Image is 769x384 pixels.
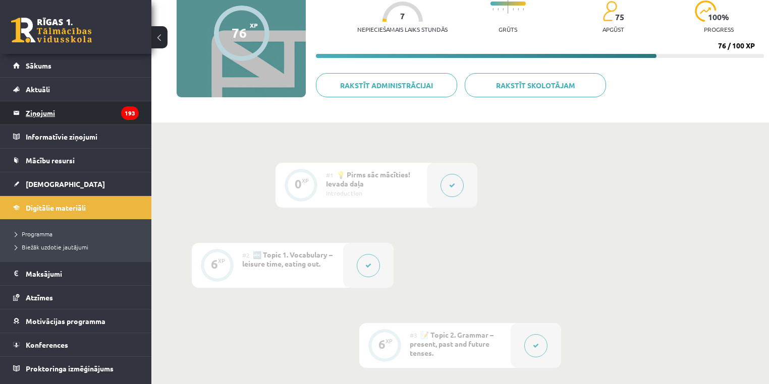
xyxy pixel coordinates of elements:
[13,196,139,219] a: Digitālie materiāli
[13,172,139,196] a: [DEMOGRAPHIC_DATA]
[26,61,51,70] span: Sākums
[602,1,617,22] img: students-c634bb4e5e11cddfef0936a35e636f08e4e9abd3cc4e673bd6f9a4125e45ecb1.svg
[410,330,493,357] span: 📝 Topic 2. Grammar – present, past and future tenses.
[26,262,139,285] legend: Maksājumi
[13,149,139,172] a: Mācību resursi
[13,54,139,77] a: Sākums
[15,229,141,238] a: Programma
[26,203,86,212] span: Digitālie materiāli
[218,258,225,264] div: XP
[13,357,139,380] a: Proktoringa izmēģinājums
[410,331,417,339] span: #3
[26,85,50,94] span: Aktuāli
[378,340,386,349] div: 6
[13,101,139,124] a: Ziņojumi193
[695,1,717,22] img: icon-progress-161ccf0a02000e728c5f80fcf4c31c7af3da0e1684b2b1d7c360e028c24a22f1.svg
[15,242,141,251] a: Biežāk uzdotie jautājumi
[295,179,302,188] div: 0
[242,250,333,268] span: 🔤 Topic 1. Vocabulary – leisure time, eating out.
[316,73,457,97] a: Rakstīt administrācijai
[26,101,139,124] legend: Ziņojumi
[250,22,258,29] span: XP
[523,8,524,11] img: icon-short-line-57e1e144782c952c97e751825c79c345078a6d821885a25fce030b3d8c18986b.svg
[15,230,52,238] span: Programma
[302,178,309,183] div: XP
[615,13,624,22] span: 75
[26,179,105,188] span: [DEMOGRAPHIC_DATA]
[326,171,334,179] span: #1
[499,26,517,33] p: Grūts
[602,26,624,33] p: apgūst
[13,262,139,285] a: Maksājumi
[26,156,75,165] span: Mācību resursi
[26,364,114,373] span: Proktoringa izmēģinājums
[26,293,53,302] span: Atzīmes
[26,316,105,326] span: Motivācijas programma
[704,26,734,33] p: progress
[11,18,92,43] a: Rīgas 1. Tālmācības vidusskola
[465,73,606,97] a: Rakstīt skolotājam
[242,251,250,259] span: #2
[326,170,410,188] span: 💡 Pirms sāc mācīties! Ievada daļa
[13,78,139,101] a: Aktuāli
[15,243,88,251] span: Biežāk uzdotie jautājumi
[13,309,139,333] a: Motivācijas programma
[498,8,499,11] img: icon-short-line-57e1e144782c952c97e751825c79c345078a6d821885a25fce030b3d8c18986b.svg
[13,286,139,309] a: Atzīmes
[26,125,139,148] legend: Informatīvie ziņojumi
[708,13,730,22] span: 100 %
[386,338,393,344] div: XP
[326,188,419,198] div: Introduction
[357,26,448,33] p: Nepieciešamais laiks stundās
[400,12,405,21] span: 7
[13,125,139,148] a: Informatīvie ziņojumi
[232,25,247,40] div: 76
[13,333,139,356] a: Konferences
[492,8,493,11] img: icon-short-line-57e1e144782c952c97e751825c79c345078a6d821885a25fce030b3d8c18986b.svg
[121,106,139,120] i: 193
[513,8,514,11] img: icon-short-line-57e1e144782c952c97e751825c79c345078a6d821885a25fce030b3d8c18986b.svg
[518,8,519,11] img: icon-short-line-57e1e144782c952c97e751825c79c345078a6d821885a25fce030b3d8c18986b.svg
[503,8,504,11] img: icon-short-line-57e1e144782c952c97e751825c79c345078a6d821885a25fce030b3d8c18986b.svg
[211,260,218,269] div: 6
[26,340,68,349] span: Konferences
